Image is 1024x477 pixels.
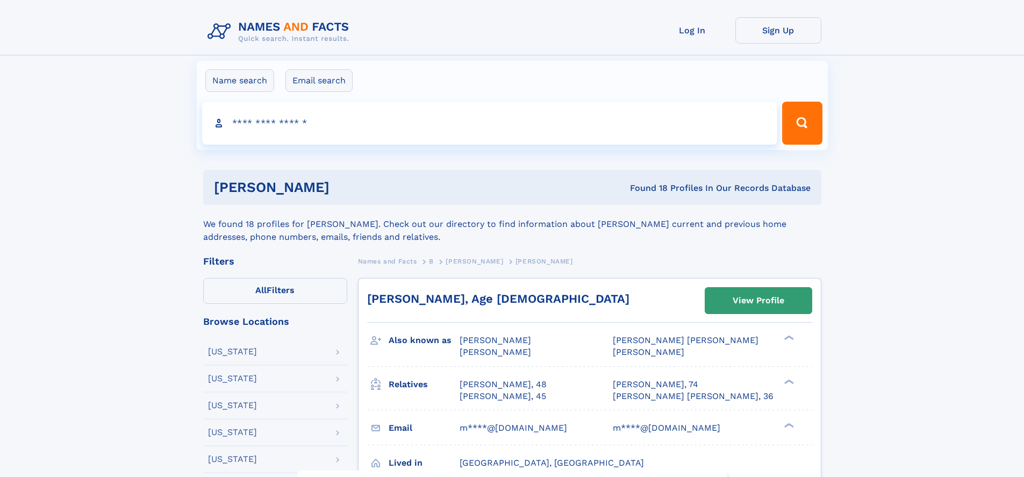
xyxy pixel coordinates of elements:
a: [PERSON_NAME], 48 [460,379,547,390]
div: View Profile [733,288,784,313]
h3: Email [389,419,460,437]
a: Log In [649,17,735,44]
div: [US_STATE] [208,428,257,437]
div: We found 18 profiles for [PERSON_NAME]. Check out our directory to find information about [PERSON... [203,205,821,244]
div: ❯ [782,334,794,341]
span: [PERSON_NAME] [613,347,684,357]
span: [PERSON_NAME] [515,258,573,265]
label: Name search [205,69,274,92]
input: search input [202,102,778,145]
img: Logo Names and Facts [203,17,358,46]
label: Email search [285,69,353,92]
div: [US_STATE] [208,374,257,383]
button: Search Button [782,102,822,145]
a: [PERSON_NAME], Age [DEMOGRAPHIC_DATA] [367,292,629,305]
h3: Lived in [389,454,460,472]
span: All [255,285,267,295]
div: [US_STATE] [208,347,257,356]
a: [PERSON_NAME] [PERSON_NAME], 36 [613,390,774,402]
div: Browse Locations [203,317,347,326]
h3: Also known as [389,331,460,350]
span: [PERSON_NAME] [460,335,531,345]
h3: Relatives [389,375,460,394]
a: View Profile [705,288,812,314]
div: ❯ [782,422,794,429]
a: B [429,254,434,268]
span: [PERSON_NAME] [PERSON_NAME] [613,335,758,345]
div: Filters [203,257,347,266]
h1: [PERSON_NAME] [214,181,480,194]
a: Sign Up [735,17,821,44]
span: [PERSON_NAME] [460,347,531,357]
span: B [429,258,434,265]
span: [GEOGRAPHIC_DATA], [GEOGRAPHIC_DATA] [460,458,644,468]
label: Filters [203,278,347,304]
a: [PERSON_NAME], 45 [460,390,546,402]
div: [US_STATE] [208,455,257,464]
div: ❯ [782,378,794,385]
div: Found 18 Profiles In Our Records Database [479,182,811,194]
span: [PERSON_NAME] [446,258,503,265]
a: Names and Facts [358,254,417,268]
a: [PERSON_NAME] [446,254,503,268]
a: [PERSON_NAME], 74 [613,379,698,390]
div: [US_STATE] [208,401,257,410]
